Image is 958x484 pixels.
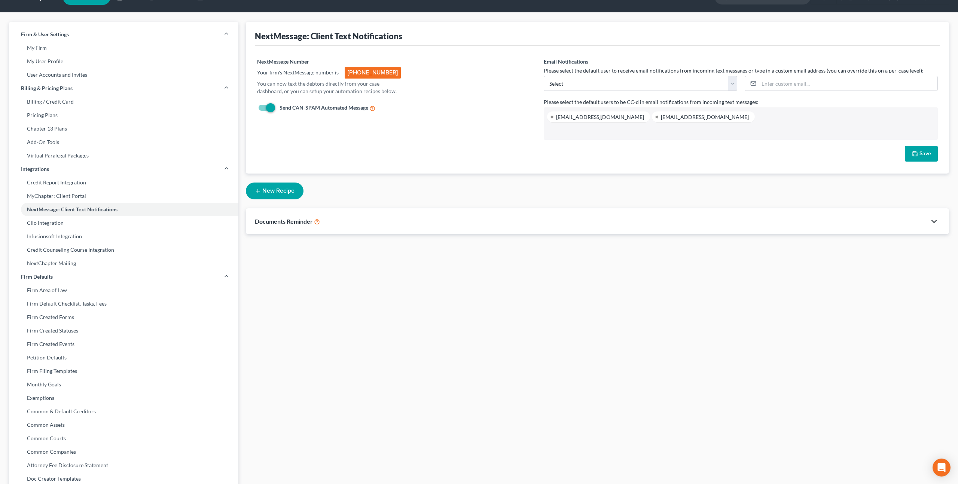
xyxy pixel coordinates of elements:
label: NextMessage Number [257,58,309,65]
a: Firm Created Events [9,337,238,351]
a: Firm Created Forms [9,310,238,324]
label: Email Notifications [544,58,588,65]
span: Firm Defaults [21,273,53,281]
a: My Firm [9,41,238,55]
a: Common Assets [9,418,238,432]
a: MyChapter: Client Portal [9,189,238,203]
a: Clio Integration [9,216,238,230]
div: Please select the default users to be CC-d in email notifications from incoming text messages: [544,98,938,106]
a: Common Courts [9,432,238,445]
a: Firm Created Statuses [9,324,238,337]
a: Add-On Tools [9,135,238,149]
div: Please select the default user to receive email notifications from incoming text messages or type... [544,67,938,74]
a: User Accounts and Invites [9,68,238,82]
span: [PHONE_NUMBER] [345,67,401,79]
a: Infusionsoft Integration [9,230,238,243]
a: Common Companies [9,445,238,459]
button: Save [905,146,938,162]
span: Your firm's NextMessage number is [257,69,339,76]
a: Monthly Goals [9,378,238,391]
a: Petition Defaults [9,351,238,364]
a: Credit Report Integration [9,176,238,189]
a: Common & Default Creditors [9,405,238,418]
span: Firm & User Settings [21,31,69,38]
a: Exemptions [9,391,238,405]
span: Billing & Pricing Plans [21,85,73,92]
a: Firm Default Checklist, Tasks, Fees [9,297,238,310]
div: Open Intercom Messenger [933,459,951,477]
a: Pricing Plans [9,108,238,122]
a: Attorney Fee Disclosure Statement [9,459,238,472]
a: Billing / Credit Card [9,95,238,108]
button: New Recipe [246,183,303,199]
a: Firm & User Settings [9,28,238,41]
a: Integrations [9,162,238,176]
input: Enter custom email... [759,76,937,91]
div: [EMAIL_ADDRESS][DOMAIN_NAME] [661,114,749,119]
a: My User Profile [9,55,238,68]
a: Chapter 13 Plans [9,122,238,135]
div: You can now text the debtors directly from your case dashboard, or you can setup your automation ... [257,80,401,95]
span: Documents Reminder [255,218,313,225]
a: Firm Defaults [9,270,238,284]
a: Credit Counseling Course Integration [9,243,238,257]
a: NextMessage: Client Text Notifications [9,203,238,216]
a: Virtual Paralegal Packages [9,149,238,162]
strong: Send CAN-SPAM Automated Message [280,104,368,111]
a: Firm Filing Templates [9,364,238,378]
a: Billing & Pricing Plans [9,82,238,95]
div: [EMAIL_ADDRESS][DOMAIN_NAME] [556,114,644,119]
a: Firm Area of Law [9,284,238,297]
span: Integrations [21,165,49,173]
div: NextMessage: Client Text Notifications [255,31,940,42]
a: NextChapter Mailing [9,257,238,270]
